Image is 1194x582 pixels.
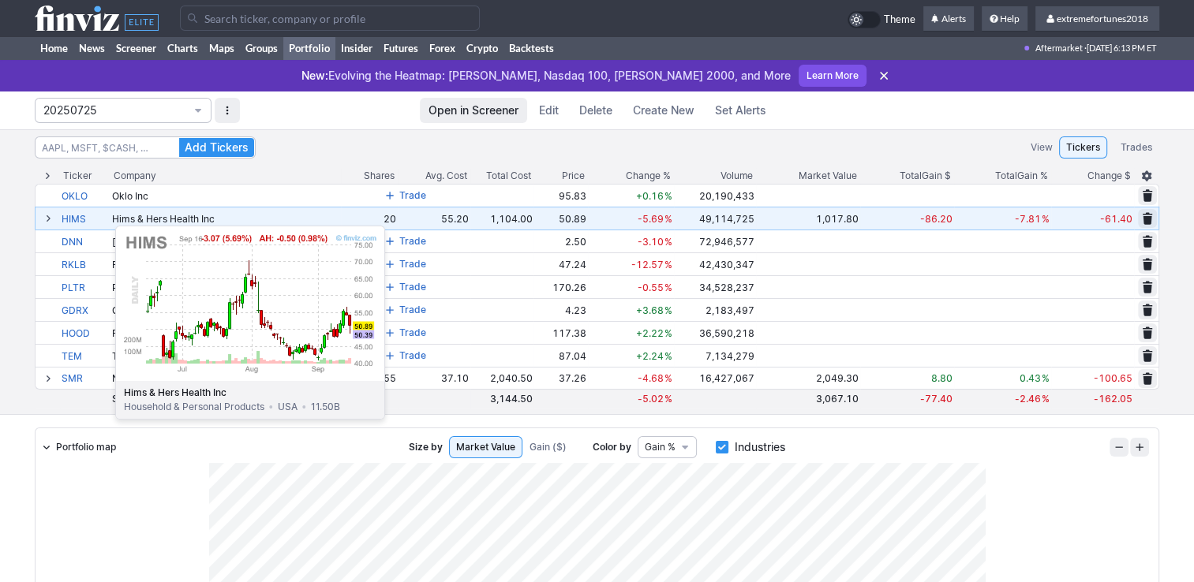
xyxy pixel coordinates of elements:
td: 37.26 [533,367,588,390]
a: Tickers [1059,136,1107,159]
div: [PERSON_NAME] Mines Corp [112,236,339,248]
span: +2.24 [636,350,664,362]
div: Tempus AI Inc [112,350,339,362]
span: • [267,401,275,412]
button: Delete [571,98,621,123]
span: -162.05 [1094,393,1132,405]
span: Add Tickers [185,140,249,155]
img: chart.ashx [122,233,378,375]
span: +3.68 [636,304,664,316]
td: 20 [341,207,398,229]
a: RKLB [62,253,109,275]
span: Tickers [1066,140,1100,155]
button: Portfolio [35,98,211,123]
span: 20250725 [43,103,187,118]
div: Company [114,168,156,184]
a: Charts [162,36,204,60]
div: Total Cost [485,168,530,184]
span: -0.55 [638,282,664,293]
span: Change % [626,168,671,184]
a: Edit [530,98,567,123]
a: Portfolio [283,36,335,60]
td: 87.04 [533,344,588,367]
span: 0.43 [1020,372,1041,384]
span: -3.10 [638,236,664,248]
td: 2,183,497 [674,298,756,321]
a: PLTR [62,276,109,298]
div: Hims & Hers Health Inc [112,213,339,225]
span: -7.81 [1015,213,1041,225]
a: Screener [110,36,162,60]
a: News [73,36,110,60]
span: -5.69 [638,213,664,225]
td: 3,067.10 [756,390,860,408]
span: % [664,372,672,384]
span: Size by [409,439,443,455]
span: Open in Screener [429,103,518,118]
a: SMR [62,367,109,389]
td: 16,427,067 [674,367,756,390]
a: DNN [62,230,109,252]
span: -2.46 [1015,393,1041,405]
span: % [664,304,672,316]
span: Edit [539,103,559,118]
a: Theme [848,11,915,28]
div: Rocket Lab Corp [112,259,339,270]
input: AAPL, MSFT, $CASH, … [35,136,256,159]
span: Gain % [645,439,676,455]
a: extremefortunes2018 [1035,6,1159,32]
span: Trade [399,256,426,272]
span: % [1042,213,1050,225]
td: 72,946,577 [674,229,756,252]
label: Industries [716,436,785,458]
span: % [664,190,672,202]
span: Total [900,168,922,184]
span: % [664,350,672,362]
td: 2.50 [533,229,588,252]
a: Home [35,36,73,60]
td: 2,049.30 [756,367,860,390]
td: 34,528,237 [674,275,756,298]
a: Open in Screener [420,98,527,123]
a: Market Value [449,436,522,458]
div: Price [562,168,585,184]
span: % [664,236,672,248]
span: New: [301,69,328,82]
a: Trades [1114,136,1159,159]
td: 117.38 [533,321,588,344]
button: Trade [380,186,432,205]
span: • [300,401,309,412]
div: Ticker [63,168,92,184]
a: Set Alerts [706,98,775,123]
span: +2.22 [636,327,664,339]
div: Palantir Technologies Inc [112,282,339,293]
td: 1,104.00 [470,207,533,229]
span: % [664,327,672,339]
a: Help [982,6,1027,32]
span: % [1042,393,1050,405]
a: Futures [378,36,424,60]
input: Industries [716,441,728,453]
span: -12.57 [631,259,664,270]
span: Aftermarket · [1035,36,1087,60]
span: Trade [399,325,426,341]
td: 20,190,433 [674,184,756,207]
td: 50.89 [533,207,588,229]
button: Trade [380,255,432,274]
span: Theme [884,11,915,28]
span: -77.40 [920,393,953,405]
div: Oklo Inc [112,190,339,202]
button: Trade [380,232,432,251]
td: 55.20 [398,207,470,229]
span: % [664,393,672,405]
td: 3,144.50 [470,390,533,408]
a: Learn More [799,65,866,87]
span: Market Value [799,168,857,184]
div: Gain $ [900,168,951,184]
div: Household & Personal Products USA 11.50B [116,381,384,419]
a: Portfolio map [36,436,122,458]
span: +0.16 [636,190,664,202]
div: Shares [364,168,395,184]
span: Set Alerts [715,103,766,118]
span: % [1042,372,1050,384]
